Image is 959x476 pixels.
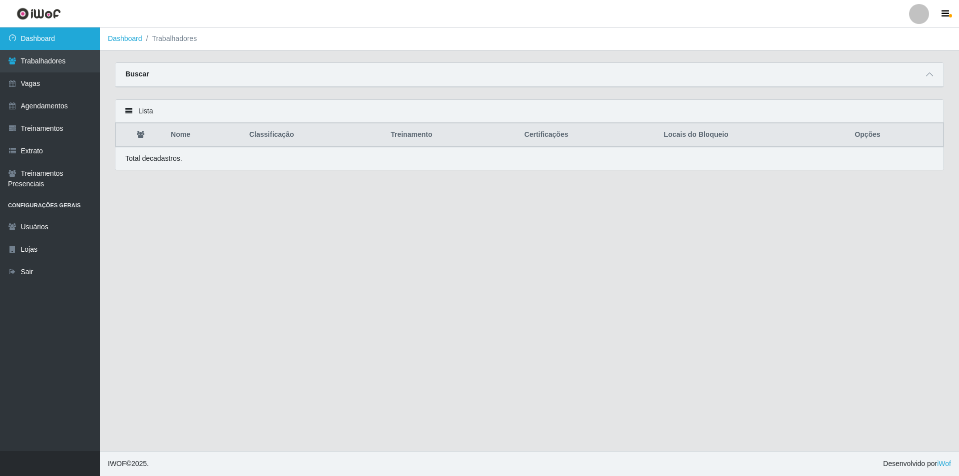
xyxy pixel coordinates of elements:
div: Lista [115,100,944,123]
a: Dashboard [108,34,142,42]
li: Trabalhadores [142,33,197,44]
span: Desenvolvido por [883,459,951,469]
th: Nome [165,123,243,147]
th: Classificação [243,123,385,147]
th: Locais do Bloqueio [658,123,849,147]
nav: breadcrumb [100,27,959,50]
th: Treinamento [385,123,518,147]
a: iWof [937,460,951,468]
span: © 2025 . [108,459,149,469]
img: CoreUI Logo [16,7,61,20]
span: IWOF [108,460,126,468]
th: Opções [849,123,943,147]
th: Certificações [518,123,658,147]
p: Total de cadastros. [125,153,182,164]
strong: Buscar [125,70,149,78]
